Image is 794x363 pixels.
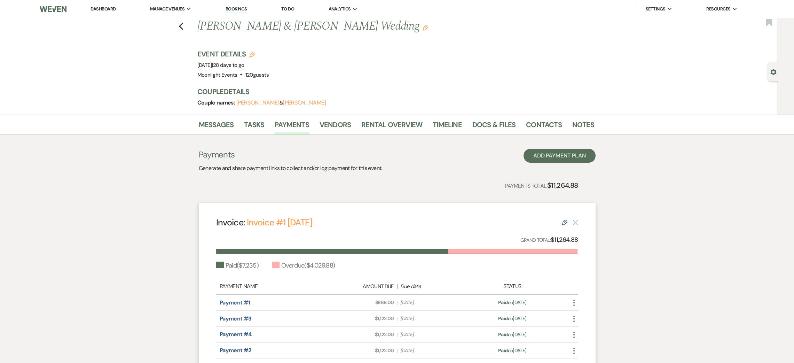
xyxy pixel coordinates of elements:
div: | [326,282,468,291]
a: Payment #2 [220,347,251,354]
a: Dashboard [91,6,116,12]
span: [DATE] [400,331,464,338]
button: This payment plan cannot be deleted because it contains links that have been paid through Weven’s... [573,219,578,225]
div: on [DATE] [468,347,557,354]
div: on [DATE] [468,299,557,306]
span: $1,122.00 [330,315,394,322]
div: Status [468,282,557,291]
a: Vendors [320,119,351,134]
strong: $11,264.88 [551,235,578,244]
button: [PERSON_NAME] [283,100,326,106]
span: Couple names: [197,99,236,106]
span: 28 days to go [213,62,244,69]
span: Settings [646,6,666,13]
span: $869.00 [330,299,394,306]
span: [DATE] [400,299,464,306]
div: on [DATE] [468,315,557,322]
a: Bookings [226,6,247,13]
div: Payment Name [220,282,326,291]
span: Resources [706,6,730,13]
div: Paid ( $7,235 ) [216,261,259,270]
a: Payment #1 [220,299,250,306]
span: $1,122.00 [330,347,394,354]
h3: Payments [199,149,382,161]
span: | [212,62,244,69]
div: Overdue ( $4,029.88 ) [272,261,335,270]
div: Due date [400,283,464,291]
span: Paid [498,299,508,306]
h3: Event Details [197,49,269,59]
div: Amount Due [330,283,394,291]
span: Analytics [329,6,351,13]
div: on [DATE] [468,331,557,338]
a: Docs & Files [472,119,516,134]
span: Moonlight Events [197,71,237,78]
button: Edit [423,24,428,31]
span: Paid [498,315,508,322]
a: Payment #4 [220,331,252,338]
a: Payments [275,119,309,134]
p: Generate and share payment links to collect and/or log payment for this event. [199,164,382,173]
a: Invoice #1 [DATE] [247,217,312,228]
button: Add Payment Plan [524,149,596,163]
span: $1,122.00 [330,331,394,338]
a: Timeline [433,119,462,134]
a: Notes [572,119,594,134]
span: Manage Venues [150,6,184,13]
a: To Do [281,6,294,12]
span: Paid [498,347,508,354]
a: Payment #3 [220,315,252,322]
a: Messages [199,119,234,134]
h1: [PERSON_NAME] & [PERSON_NAME] Wedding [197,18,509,35]
h3: Couple Details [197,87,587,96]
button: Open lead details [770,68,777,75]
a: Rental Overview [361,119,422,134]
button: [PERSON_NAME] [236,100,280,106]
a: Tasks [244,119,264,134]
span: & [236,99,326,106]
strong: $11,264.88 [547,181,578,190]
span: [DATE] [400,315,464,322]
h4: Invoice: [216,216,312,229]
p: Payments Total: [505,180,578,191]
span: [DATE] [197,62,244,69]
a: Contacts [526,119,562,134]
span: [DATE] [400,347,464,354]
p: Grand Total: [520,235,578,245]
img: Weven Logo [40,2,66,16]
span: Paid [498,331,508,338]
span: 120 guests [245,71,269,78]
